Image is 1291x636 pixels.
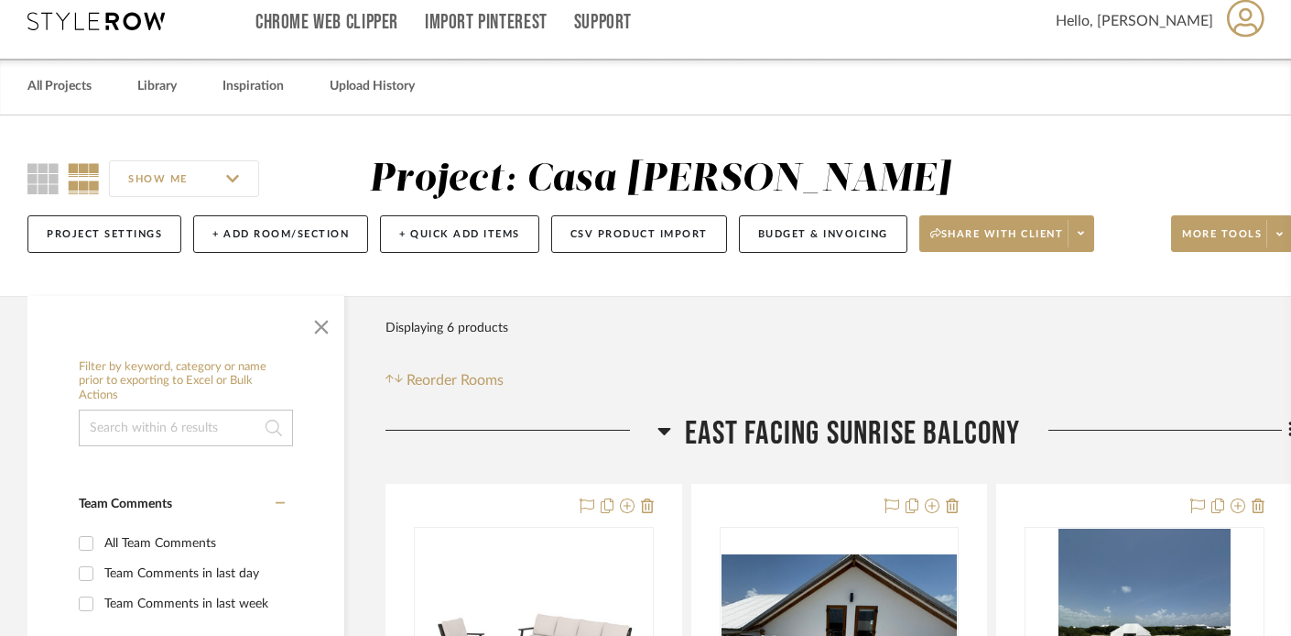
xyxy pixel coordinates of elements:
a: Support [574,15,632,30]
a: All Projects [27,74,92,99]
div: All Team Comments [104,529,280,558]
button: Close [303,305,340,342]
button: CSV Product Import [551,215,727,253]
span: East Facing Sunrise Balcony [685,414,1020,454]
div: Project: Casa [PERSON_NAME] [369,160,950,199]
button: Reorder Rooms [385,369,504,391]
div: Team Comments in last week [104,589,280,619]
a: Upload History [330,74,415,99]
div: Team Comments in last day [104,559,280,588]
h6: Filter by keyword, category or name prior to exporting to Excel or Bulk Actions [79,360,293,403]
button: Budget & Invoicing [739,215,907,253]
button: + Add Room/Section [193,215,368,253]
span: Team Comments [79,498,172,510]
a: Chrome Web Clipper [255,15,398,30]
button: Project Settings [27,215,181,253]
a: Import Pinterest [425,15,548,30]
span: More tools [1182,227,1262,255]
a: Library [137,74,177,99]
div: Displaying 6 products [385,310,508,346]
a: Inspiration [222,74,284,99]
button: Share with client [919,215,1095,252]
span: Share with client [930,227,1064,255]
button: + Quick Add Items [380,215,539,253]
input: Search within 6 results [79,410,293,446]
span: Hello, [PERSON_NAME] [1056,10,1213,32]
span: Reorder Rooms [407,369,504,391]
